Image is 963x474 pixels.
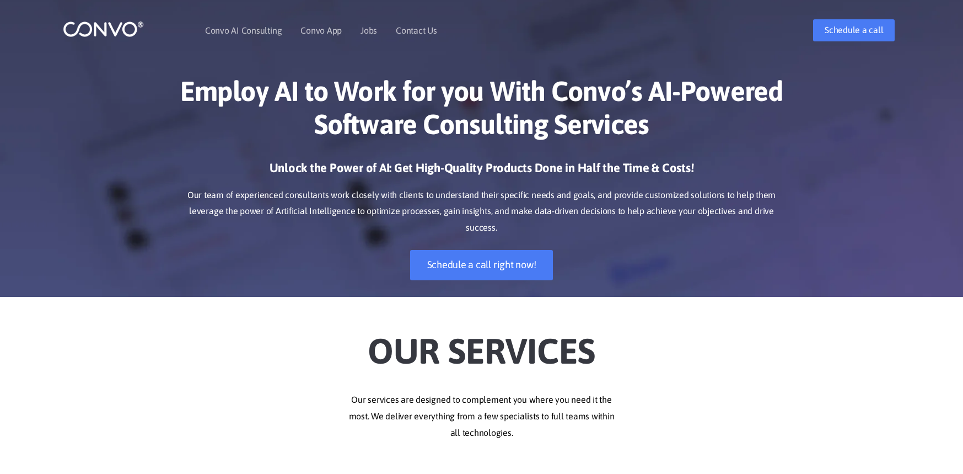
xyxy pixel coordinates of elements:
h2: Our Services [176,313,788,375]
h1: Employ AI to Work for you With Convo’s AI-Powered Software Consulting Services [176,74,788,149]
p: Our team of experienced consultants work closely with clients to understand their specific needs ... [176,187,788,237]
img: logo_1.png [63,20,144,38]
a: Jobs [361,26,377,35]
a: Schedule a call [813,19,895,41]
a: Contact Us [396,26,437,35]
a: Schedule a call right now! [410,250,553,280]
h3: Unlock the Power of AI: Get High-Quality Products Done in Half the Time & Costs! [176,160,788,184]
p: Our services are designed to complement you where you need it the most. We deliver everything fro... [176,392,788,441]
a: Convo App [300,26,342,35]
a: Convo AI Consulting [205,26,282,35]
